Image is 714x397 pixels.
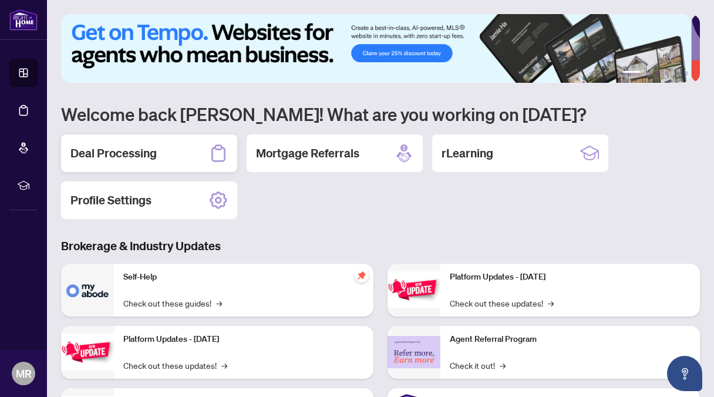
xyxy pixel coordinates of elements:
[61,334,114,371] img: Platform Updates - September 16, 2025
[450,297,554,309] a: Check out these updates!→
[683,71,688,76] button: 6
[9,9,38,31] img: logo
[61,264,114,317] img: Self-Help
[216,297,222,309] span: →
[622,71,641,76] button: 1
[61,14,691,83] img: Slide 0
[450,271,691,284] p: Platform Updates - [DATE]
[70,192,151,208] h2: Profile Settings
[674,71,679,76] button: 5
[123,333,364,346] p: Platform Updates - [DATE]
[548,297,554,309] span: →
[16,365,32,382] span: MR
[70,145,157,162] h2: Deal Processing
[388,336,440,368] img: Agent Referral Program
[667,356,702,391] button: Open asap
[442,145,493,162] h2: rLearning
[123,271,364,284] p: Self-Help
[61,238,700,254] h3: Brokerage & Industry Updates
[450,359,506,372] a: Check it out!→
[221,359,227,372] span: →
[665,71,669,76] button: 4
[256,145,359,162] h2: Mortgage Referrals
[655,71,660,76] button: 3
[646,71,651,76] button: 2
[450,333,691,346] p: Agent Referral Program
[123,359,227,372] a: Check out these updates!→
[123,297,222,309] a: Check out these guides!→
[388,271,440,308] img: Platform Updates - June 23, 2025
[500,359,506,372] span: →
[61,103,700,125] h1: Welcome back [PERSON_NAME]! What are you working on [DATE]?
[355,268,369,282] span: pushpin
